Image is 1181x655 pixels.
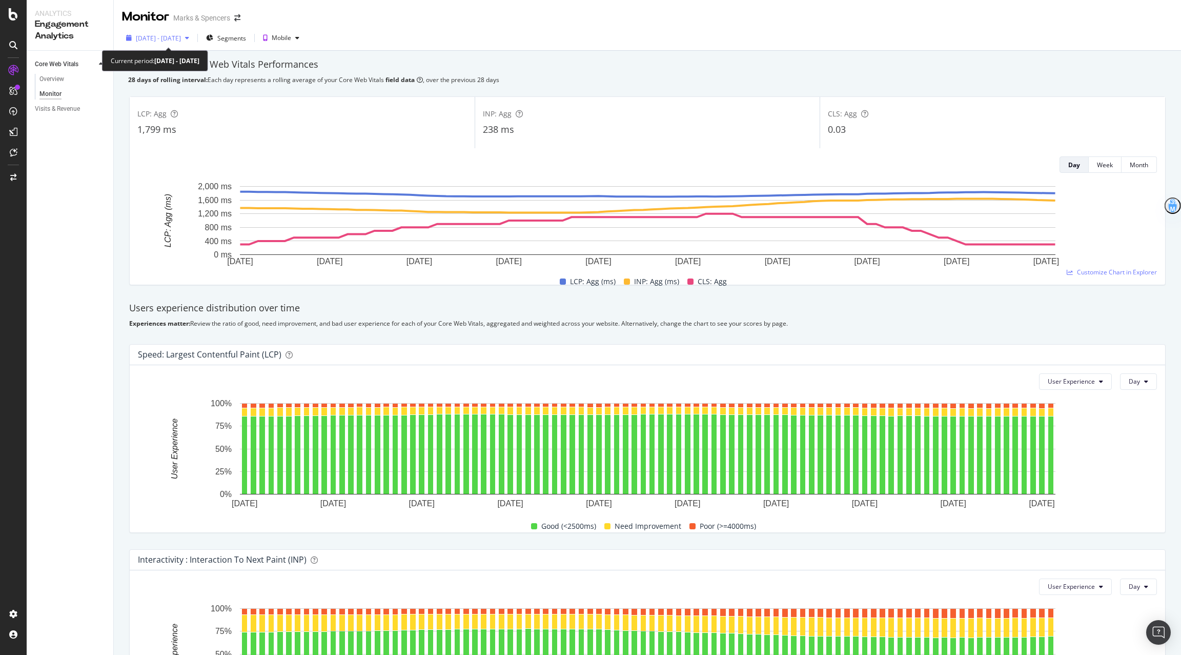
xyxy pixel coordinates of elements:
[541,520,596,532] span: Good (<2500ms)
[1067,268,1157,276] a: Customize Chart in Explorer
[205,237,232,246] text: 400 ms
[129,319,190,328] b: Experiences matter:
[497,499,523,508] text: [DATE]
[173,13,230,23] div: Marks & Spencers
[272,35,291,41] div: Mobile
[317,257,342,266] text: [DATE]
[35,18,105,42] div: Engagement Analytics
[164,194,172,247] text: LCP: Agg (ms)
[1068,161,1080,169] div: Day
[585,257,611,266] text: [DATE]
[765,257,790,266] text: [DATE]
[39,74,64,85] div: Overview
[215,422,232,430] text: 75%
[1129,582,1140,591] span: Day
[1120,579,1157,595] button: Day
[129,302,1166,315] div: Users experience distribution over time
[570,275,616,288] span: LCP: Agg (ms)
[1048,582,1095,591] span: User Experience
[128,58,1167,71] div: Monitor your Core Web Vitals Performances
[406,257,432,266] text: [DATE]
[35,104,106,114] a: Visits & Revenue
[1060,156,1089,173] button: Day
[205,223,232,232] text: 800 ms
[259,30,303,46] button: Mobile
[138,398,1157,512] svg: A chart.
[215,627,232,636] text: 75%
[202,30,250,46] button: Segments
[483,123,514,135] span: 238 ms
[409,499,435,508] text: [DATE]
[828,109,857,118] span: CLS: Agg
[1039,373,1112,390] button: User Experience
[944,257,969,266] text: [DATE]
[129,319,1166,328] div: Review the ratio of good, need improvement, and bad user experience for each of your Core Web Vit...
[496,257,521,266] text: [DATE]
[122,30,193,46] button: [DATE] - [DATE]
[1130,161,1148,169] div: Month
[385,75,415,84] b: field data
[1129,377,1140,386] span: Day
[1039,579,1112,595] button: User Experience
[586,499,612,508] text: [DATE]
[39,89,106,100] a: Monitor
[211,399,232,408] text: 100%
[35,59,96,70] a: Core Web Vitals
[1077,268,1157,276] span: Customize Chart in Explorer
[763,499,789,508] text: [DATE]
[483,109,512,118] span: INP: Agg
[232,499,257,508] text: [DATE]
[828,123,846,135] span: 0.03
[698,275,727,288] span: CLS: Agg
[615,520,681,532] span: Need Improvement
[170,419,179,479] text: User Experience
[39,89,62,100] div: Monitor
[35,59,78,70] div: Core Web Vitals
[634,275,679,288] span: INP: Agg (ms)
[138,181,1157,267] svg: A chart.
[700,520,756,532] span: Poor (>=4000ms)
[1089,156,1122,173] button: Week
[111,55,199,67] div: Current period:
[137,109,167,118] span: LCP: Agg
[234,14,240,22] div: arrow-right-arrow-left
[1120,373,1157,390] button: Day
[675,257,701,266] text: [DATE]
[227,257,253,266] text: [DATE]
[215,467,232,476] text: 25%
[137,123,176,135] span: 1,799 ms
[675,499,700,508] text: [DATE]
[217,34,246,43] span: Segments
[854,257,880,266] text: [DATE]
[1029,499,1054,508] text: [DATE]
[1097,161,1113,169] div: Week
[138,554,307,565] div: Interactivity : Interaction to Next Paint (INP)
[35,104,80,114] div: Visits & Revenue
[128,75,1167,84] div: Each day represents a rolling average of your Core Web Vitals , over the previous 28 days
[1048,377,1095,386] span: User Experience
[35,8,105,18] div: Analytics
[941,499,966,508] text: [DATE]
[154,56,199,65] b: [DATE] - [DATE]
[1122,156,1157,173] button: Month
[220,490,232,499] text: 0%
[138,349,281,360] div: Speed: Largest Contentful Paint (LCP)
[214,250,232,259] text: 0 ms
[122,8,169,26] div: Monitor
[1146,620,1171,645] div: Open Intercom Messenger
[320,499,346,508] text: [DATE]
[136,34,181,43] span: [DATE] - [DATE]
[198,182,232,191] text: 2,000 ms
[39,74,106,85] a: Overview
[198,209,232,218] text: 1,200 ms
[198,196,232,205] text: 1,600 ms
[1033,257,1059,266] text: [DATE]
[128,75,208,84] b: 28 days of rolling interval:
[215,445,232,453] text: 50%
[211,604,232,613] text: 100%
[852,499,878,508] text: [DATE]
